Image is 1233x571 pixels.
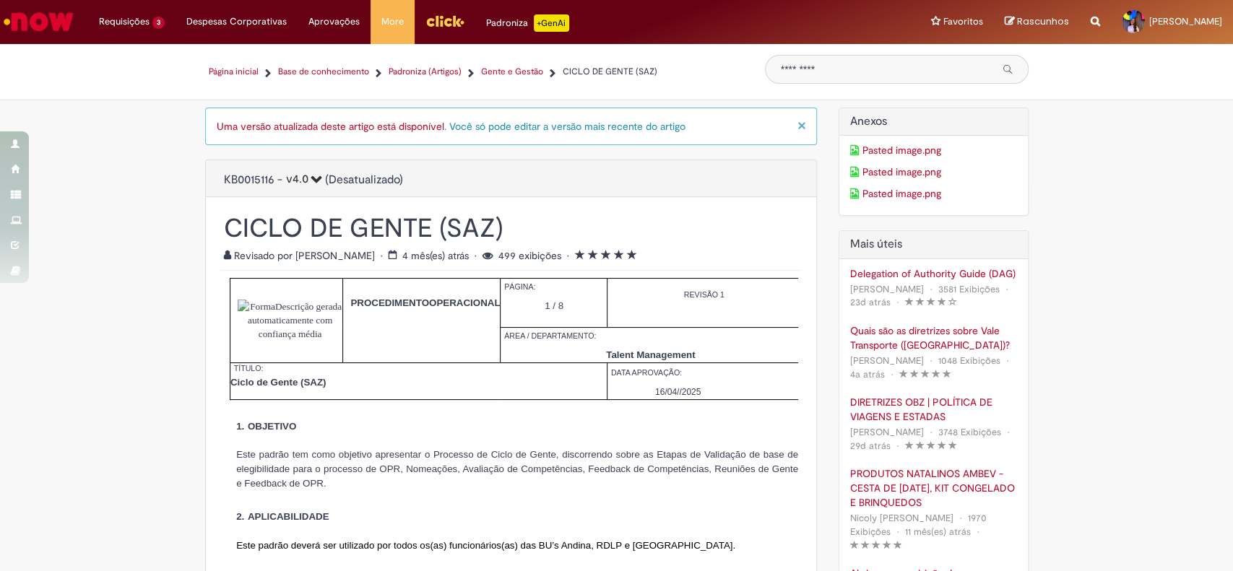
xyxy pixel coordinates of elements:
[850,296,891,308] span: 23d atrás
[99,14,150,29] span: Requisições
[850,283,924,295] span: [PERSON_NAME]
[308,14,360,29] span: Aprovações
[545,300,563,311] span: 1 / 8
[236,540,735,551] span: Este padrão deverá ser utilizado por todos os(as) funcionários(as) das BU’s Andina, RDLP e [GEOGR...
[234,364,264,372] span: TÍTULO:
[575,249,637,262] span: Classificação média do artigo - 5.0 de 5 estrelas
[286,167,322,192] button: Versão do Artigo 4.0
[850,354,924,367] span: [PERSON_NAME]
[974,522,982,541] span: •
[429,297,500,308] span: OPERACIONAL
[850,323,1017,352] a: Quais são as diretrizes sobre Vale Transporte ([GEOGRAPHIC_DATA])?
[614,250,624,260] i: 4
[381,14,404,29] span: More
[250,512,798,523] h1: 2. APLICABILIDADE
[230,377,326,388] span: Ciclo de Gente (SAZ)
[1003,279,1011,299] span: •
[381,249,386,262] span: •
[498,249,561,262] span: 499 exibições
[402,249,469,262] time: 22/04/2025 15:57:33
[481,66,543,78] a: Gente e Gestão
[224,249,378,262] span: Revisado por [PERSON_NAME]
[217,119,792,134] div: . Você só pode editar a versão mais recente do artigo
[627,250,637,260] i: 5
[850,139,1017,204] ul: Anexos
[927,351,935,370] span: •
[850,466,1017,510] a: PRODUTOS NATALINOS AMBEV - CESTA DE [DATE], KIT CONGELADO E BRINQUEDOS
[905,526,971,538] time: 01/10/2024 16:25:30
[238,300,343,341] img: FormaDescrição gerada automaticamente com confiança média
[236,448,798,491] p: Este padrão tem como objetivo apresentar o Processo de Ciclo de Gente, discorrendo sobre as Etapa...
[888,365,896,384] span: •
[389,66,462,78] a: Padroniza (Artigos)
[186,14,287,29] span: Despesas Corporativas
[797,118,806,133] button: Close
[1004,422,1013,442] span: •
[927,422,935,442] span: •
[504,331,596,340] span: ÁREA / DEPARTAMENTO:
[797,115,806,135] span: ×
[1149,15,1222,27] span: [PERSON_NAME]
[575,250,585,260] i: 1
[850,512,953,524] span: Nicoly [PERSON_NAME]
[325,173,403,187] span: (Desatualizado)
[611,368,682,377] span: DATA APROVAÇÃO:
[943,14,983,29] span: Favoritos
[894,292,902,312] span: •
[850,186,1017,201] a: Download de anexo Pasted image.png
[850,426,924,438] span: [PERSON_NAME]
[1017,14,1069,28] span: Rascunhos
[224,215,799,241] h1: CICLO DE GENTE (SAZ)
[250,422,798,432] h1: 1. OBJETIVO
[905,526,971,538] span: 11 mês(es) atrás
[277,173,403,187] span: -
[850,440,891,452] time: 29/07/2025 17:40:49
[850,296,891,308] time: 04/08/2025 15:44:51
[402,249,469,262] span: 4 mês(es) atrás
[350,297,429,308] span: PROCEDIMENTO
[927,279,935,299] span: •
[684,290,724,299] span: REVISÃO 1
[217,120,444,133] a: Uma versão atualizada deste artigo está disponível
[534,14,569,32] p: +GenAi
[278,66,369,78] a: Base de conhecimento
[209,66,259,78] a: Página inicial
[850,115,1017,128] h2: Anexos
[956,508,965,528] span: •
[938,426,1001,438] span: 3748 Exibições
[655,387,701,397] span: 16/04//2025
[224,173,274,187] span: KB0015116
[894,522,902,541] span: •
[850,440,891,452] span: 29d atrás
[486,14,569,32] div: Padroniza
[850,238,1017,251] h2: Artigos Mais Úteis
[1,7,76,36] img: ServiceNow
[152,17,165,29] span: 3
[567,249,572,262] span: •
[850,512,987,538] span: 1970 Exibições
[475,249,480,262] span: •
[850,143,1017,157] a: Download de anexo Pasted image.png
[504,282,535,291] span: PÁGINA:
[938,354,1000,367] span: 1048 Exibições
[850,266,1017,281] a: Delegation of Authority Guide (DAG)
[850,165,1017,179] a: Download de anexo Pasted image.png
[425,10,464,32] img: click_logo_yellow_360x200.png
[938,283,1000,295] span: 3581 Exibições
[850,368,885,380] span: 4a atrás
[563,66,657,77] span: CICLO DE GENTE (SAZ)
[588,250,598,260] i: 2
[1003,351,1012,370] span: •
[850,368,885,380] time: 29/10/2021 14:50:07
[601,250,611,260] i: 3
[1005,15,1069,29] a: Rascunhos
[894,436,902,456] span: •
[606,349,695,360] span: Talent Management
[850,395,1017,424] a: DIRETRIZES OBZ | POLÍTICA DE VIAGENS E ESTADAS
